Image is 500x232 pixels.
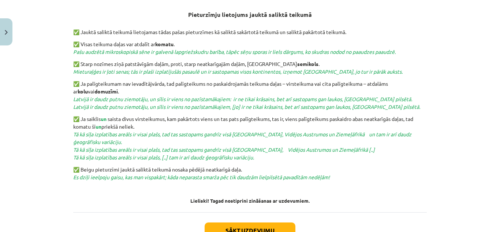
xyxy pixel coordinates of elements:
span: Tā kā sīļa izplatības areāls ir visai plašs, tad tas sastopams gandrīz visā [GEOGRAPHIC_DATA], Vi... [73,131,411,145]
strong: Lieliski! Tagad nostiprini zināšanas ar uzdevumiem. [190,197,310,204]
img: icon-close-lesson-0947bae3869378f0d4975bcd49f059093ad1ed9edebbc8119c70593378902aed.svg [5,30,8,35]
p: ✅ Visas teikuma daļas var atdalīt ar . [73,40,427,56]
span: Latvijā ir daudz putnu ziemotāju, un sīlis ir viens no pazīstamākajiem: ir ne tikai krāsains, bet... [73,96,420,110]
p: ✅ Ja palīgteikumam nav ievadītājvārda, tad palīgteikums no paskaidrojamās teikuma daļas – virstei... [73,80,427,111]
span: Tā kā sīļa izplatības areāls ir visai plašs, tad tas sastopams gandrīz visā [GEOGRAPHIC_DATA], Vi... [73,146,375,161]
p: ✅ Starp nozīmes ziņā patstāvīgām daļām, proti, starp neatkarīgajām daļām, [GEOGRAPHIC_DATA] . [73,60,427,76]
strong: semikols [297,60,318,67]
em: Pašu audzētā mikroskopiskā sēne ir galvenā lapgriežskudru barība, tāpēc sēņu sporas ir liels dārg... [73,48,396,55]
p: ✅ Jauktā saliktā teikumā lietojamas tādas pašas pieturzīmes kā saliktā sakārtotā teikumā un salik... [73,28,427,36]
strong: komatu [155,41,173,47]
p: ✅ Ja saiklis saista divus virsteikumus, kam pakārtots viens un tas pats palīgteikums, tas ir, vie... [73,115,427,161]
strong: un [96,123,101,130]
strong: domuzīmi [94,88,118,95]
p: ✅ Beigu pieturzīmi jauktā saliktā teikumā nosaka pēdējā neatkarīgā daļa. [73,166,427,181]
strong: kolu [78,88,88,95]
strong: Pieturzīmju lietojums jauktā saliktā teikumā [188,11,312,18]
strong: un [101,115,107,122]
em: Mieturaļģes ir ļoti senas; tās ir plaši izplatījušās pasaulē un ir sastopamas visos kontinentos, ... [73,68,403,75]
em: Es dziļi ieelpoju gaisu, kas man vispakārt; kāda neparasta smarža pēc tik daudzām lielpilsētā pav... [73,174,330,180]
